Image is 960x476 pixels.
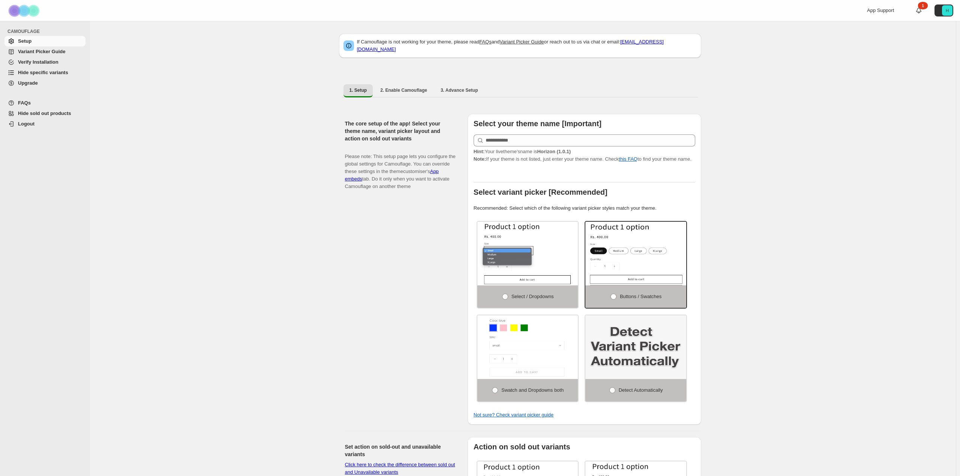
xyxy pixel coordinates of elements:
a: Click here to check the difference between sold out and Unavailable variants [345,462,455,475]
h2: The core setup of the app! Select your theme name, variant picker layout and action on sold out v... [345,120,456,142]
span: Hide specific variants [18,70,68,75]
text: H [946,8,949,13]
img: Camouflage [6,0,43,21]
span: 1. Setup [349,87,367,93]
span: 3. Advance Setup [441,87,478,93]
span: CAMOUFLAGE [7,28,86,34]
b: Select your theme name [Important] [474,119,601,128]
span: Variant Picker Guide [18,49,65,54]
img: Swatch and Dropdowns both [477,315,578,379]
a: FAQs [479,39,492,45]
a: Setup [4,36,85,46]
b: Action on sold out variants [474,443,570,451]
span: 2. Enable Camouflage [380,87,427,93]
p: If your theme is not listed, just enter your theme name. Check to find your theme name. [474,148,695,163]
strong: Horizon (1.0.1) [537,149,571,154]
h2: Set action on sold-out and unavailable variants [345,443,456,458]
a: Not sure? Check variant picker guide [474,412,553,418]
span: App Support [867,7,894,13]
img: Buttons / Swatches [585,222,686,285]
span: Upgrade [18,80,38,86]
a: Variant Picker Guide [499,39,544,45]
a: Hide specific variants [4,67,85,78]
strong: Note: [474,156,486,162]
img: Select / Dropdowns [477,222,578,285]
b: Select variant picker [Recommended] [474,188,607,196]
p: Please note: This setup page lets you configure the global settings for Camouflage. You can overr... [345,145,456,190]
strong: Hint: [474,149,485,154]
p: Recommended: Select which of the following variant picker styles match your theme. [474,204,695,212]
a: this FAQ [619,156,637,162]
span: Verify Installation [18,59,58,65]
span: Select / Dropdowns [511,294,554,299]
a: 1 [915,7,922,14]
a: Variant Picker Guide [4,46,85,57]
span: Logout [18,121,34,127]
span: Hide sold out products [18,110,71,116]
span: Detect Automatically [619,387,663,393]
a: Hide sold out products [4,108,85,119]
span: Setup [18,38,31,44]
span: FAQs [18,100,31,106]
a: Verify Installation [4,57,85,67]
span: Your live theme's name is [474,149,571,154]
div: 1 [918,2,928,9]
p: If Camouflage is not working for your theme, please read and or reach out to us via chat or email: [357,38,697,53]
span: Swatch and Dropdowns both [501,387,564,393]
a: Logout [4,119,85,129]
img: Detect Automatically [585,315,686,379]
span: Avatar with initials H [942,5,952,16]
span: Buttons / Swatches [620,294,661,299]
button: Avatar with initials H [934,4,953,16]
a: FAQs [4,98,85,108]
a: Upgrade [4,78,85,88]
